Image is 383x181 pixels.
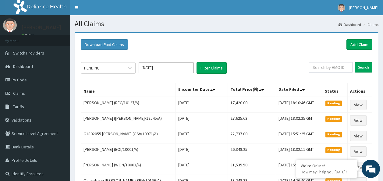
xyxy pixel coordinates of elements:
[228,113,276,128] td: 27,625.63
[276,113,322,128] td: [DATE] 18:02:35 GMT
[21,33,36,37] a: Online
[346,39,372,50] a: Add Claim
[228,144,276,159] td: 26,348.25
[228,159,276,175] td: 31,535.50
[325,132,342,137] span: Pending
[13,64,33,69] span: Dashboard
[350,146,367,157] a: View
[362,22,378,27] li: Claims
[309,62,353,73] input: Search by HMO ID
[350,100,367,110] a: View
[322,83,348,97] th: Status
[325,101,342,106] span: Pending
[176,144,228,159] td: [DATE]
[13,50,44,56] span: Switch Providers
[325,147,342,153] span: Pending
[301,169,353,175] p: How may I help you today?
[81,83,176,97] th: Name
[81,39,128,50] button: Download Paid Claims
[176,97,228,113] td: [DATE]
[13,104,24,109] span: Tariffs
[176,113,228,128] td: [DATE]
[197,62,227,74] button: Filter Claims
[348,83,372,97] th: Actions
[350,115,367,126] a: View
[139,62,193,73] input: Select Month and Year
[350,162,367,172] a: View
[339,22,361,27] a: Dashboard
[3,18,17,32] img: User Image
[350,131,367,141] a: View
[81,97,176,113] td: [PERSON_NAME] (RFC/10127/A)
[228,128,276,144] td: 22,737.00
[13,90,25,96] span: Claims
[325,116,342,122] span: Pending
[349,5,378,10] span: [PERSON_NAME]
[338,4,345,12] img: User Image
[176,128,228,144] td: [DATE]
[81,144,176,159] td: [PERSON_NAME] (EOI/10001/A)
[81,113,176,128] td: [PERSON_NAME] ([PERSON_NAME]/18545/A)
[228,97,276,113] td: 17,420.00
[21,25,61,30] p: [PERSON_NAME]
[276,159,322,175] td: [DATE] 15:27:50 GMT
[84,65,100,71] div: PENDING
[276,128,322,144] td: [DATE] 15:51:25 GMT
[301,163,353,169] div: We're Online!
[176,83,228,97] th: Encounter Date
[81,128,176,144] td: G1802055 [PERSON_NAME] (GSV/10971/A)
[75,20,378,28] h1: All Claims
[228,83,276,97] th: Total Price(₦)
[276,97,322,113] td: [DATE] 18:10:46 GMT
[276,83,322,97] th: Date Filed
[276,144,322,159] td: [DATE] 18:02:11 GMT
[176,159,228,175] td: [DATE]
[355,62,372,73] input: Search
[81,159,176,175] td: [PERSON_NAME] (WON/10003/A)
